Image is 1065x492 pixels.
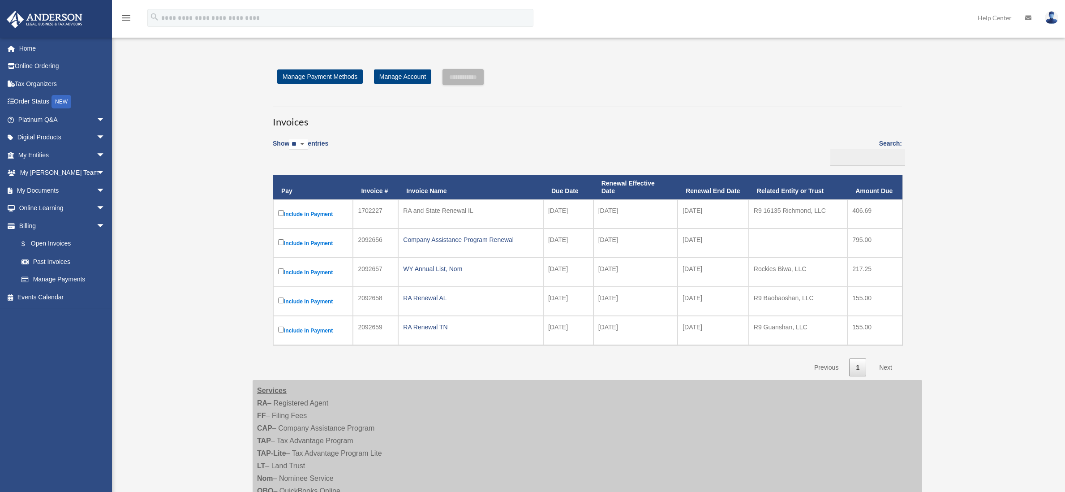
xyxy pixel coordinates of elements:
strong: Nom [257,475,273,482]
th: Invoice #: activate to sort column ascending [353,175,398,199]
th: Related Entity or Trust: activate to sort column ascending [749,175,847,199]
th: Pay: activate to sort column descending [273,175,353,199]
th: Invoice Name: activate to sort column ascending [398,175,543,199]
td: [DATE] [678,287,749,316]
td: [DATE] [543,229,593,258]
input: Include in Payment [278,268,284,274]
input: Include in Payment [278,327,284,332]
span: arrow_drop_down [96,111,114,129]
i: menu [121,13,132,23]
td: 2092659 [353,316,398,345]
span: arrow_drop_down [96,181,114,200]
span: arrow_drop_down [96,129,114,147]
strong: Services [257,387,287,394]
strong: CAP [257,424,272,432]
td: [DATE] [543,258,593,287]
label: Include in Payment [278,296,348,307]
div: NEW [52,95,71,108]
div: RA Renewal TN [403,321,538,333]
a: Manage Account [374,69,431,84]
strong: TAP [257,437,271,445]
td: 1702227 [353,199,398,229]
th: Amount Due: activate to sort column ascending [847,175,902,199]
span: arrow_drop_down [96,217,114,235]
td: [DATE] [678,316,749,345]
a: 1 [849,358,866,377]
td: R9 Guanshan, LLC [749,316,847,345]
a: Online Ordering [6,57,119,75]
div: WY Annual List, Nom [403,263,538,275]
label: Include in Payment [278,208,348,220]
td: 155.00 [847,287,902,316]
label: Include in Payment [278,325,348,336]
td: [DATE] [593,287,678,316]
td: R9 16135 Richmond, LLC [749,199,847,229]
td: [DATE] [678,199,749,229]
th: Renewal End Date: activate to sort column ascending [678,175,749,199]
td: [DATE] [593,199,678,229]
a: Tax Organizers [6,75,119,93]
select: Showentries [289,139,308,150]
strong: TAP-Lite [257,449,286,457]
img: Anderson Advisors Platinum Portal [4,11,85,28]
a: My Documentsarrow_drop_down [6,181,119,199]
input: Include in Payment [278,210,284,216]
strong: LT [257,462,265,470]
td: 155.00 [847,316,902,345]
h3: Invoices [273,107,902,129]
a: Digital Productsarrow_drop_down [6,129,119,147]
a: Next [872,358,899,377]
td: [DATE] [593,316,678,345]
td: 2092656 [353,229,398,258]
a: Online Learningarrow_drop_down [6,199,119,217]
a: Platinum Q&Aarrow_drop_down [6,111,119,129]
i: search [150,12,159,22]
label: Include in Payment [278,267,348,278]
div: RA Renewal AL [403,292,538,304]
a: Billingarrow_drop_down [6,217,114,235]
td: [DATE] [593,258,678,287]
td: 217.25 [847,258,902,287]
td: 2092658 [353,287,398,316]
a: Manage Payment Methods [277,69,363,84]
td: [DATE] [678,258,749,287]
td: [DATE] [593,229,678,258]
img: User Pic [1045,11,1058,24]
label: Include in Payment [278,237,348,249]
th: Due Date: activate to sort column ascending [543,175,593,199]
td: [DATE] [543,287,593,316]
td: 795.00 [847,229,902,258]
td: [DATE] [678,229,749,258]
a: My [PERSON_NAME] Teamarrow_drop_down [6,164,119,182]
div: RA and State Renewal IL [403,204,538,217]
td: 2092657 [353,258,398,287]
div: Company Assistance Program Renewal [403,233,538,246]
input: Include in Payment [278,239,284,245]
td: Rockies Biwa, LLC [749,258,847,287]
span: arrow_drop_down [96,164,114,182]
a: menu [121,16,132,23]
label: Show entries [273,138,328,159]
td: 406.69 [847,199,902,229]
span: $ [26,238,31,250]
th: Renewal Effective Date: activate to sort column ascending [593,175,678,199]
a: My Entitiesarrow_drop_down [6,146,119,164]
td: R9 Baobaoshan, LLC [749,287,847,316]
td: [DATE] [543,199,593,229]
input: Include in Payment [278,298,284,303]
a: Events Calendar [6,288,119,306]
td: [DATE] [543,316,593,345]
strong: RA [257,399,267,407]
a: Manage Payments [13,271,114,289]
input: Search: [830,149,905,166]
span: arrow_drop_down [96,199,114,218]
a: $Open Invoices [13,235,110,253]
strong: FF [257,412,266,419]
a: Order StatusNEW [6,93,119,111]
a: Past Invoices [13,253,114,271]
a: Home [6,39,119,57]
label: Search: [827,138,902,166]
a: Previous [807,358,845,377]
span: arrow_drop_down [96,146,114,164]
